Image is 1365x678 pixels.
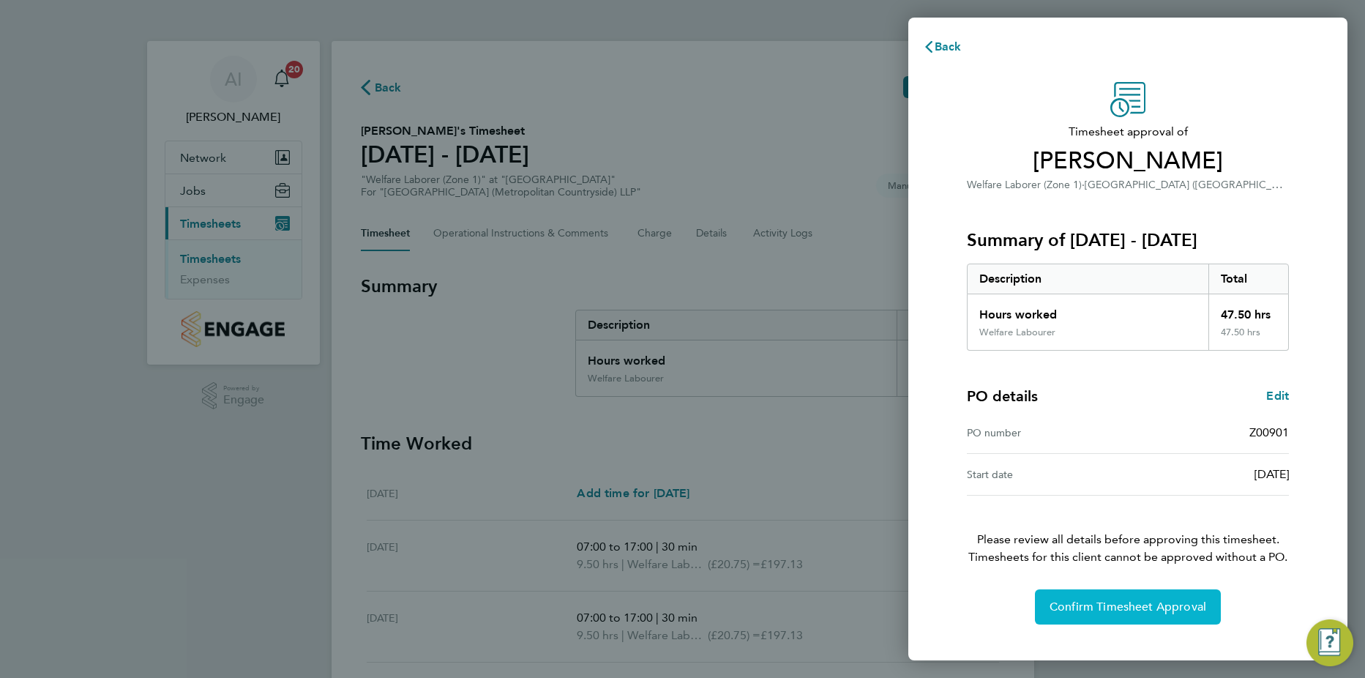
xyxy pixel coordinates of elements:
div: 47.50 hrs [1208,327,1289,350]
div: Summary of 25 - 31 Aug 2025 [967,264,1289,351]
div: [DATE] [1128,466,1289,483]
div: Welfare Labourer [979,327,1055,338]
div: PO number [967,424,1128,442]
button: Confirm Timesheet Approval [1035,589,1221,625]
button: Back [908,32,976,62]
span: Back [935,40,962,53]
span: Confirm Timesheet Approval [1050,600,1206,614]
h3: Summary of [DATE] - [DATE] [967,228,1289,252]
span: Edit [1266,389,1289,403]
div: Hours worked [968,294,1208,327]
div: Total [1208,264,1289,294]
span: [PERSON_NAME] [967,146,1289,176]
div: 47.50 hrs [1208,294,1289,327]
span: · [1082,179,1085,191]
div: Start date [967,466,1128,483]
span: Welfare Laborer (Zone 1) [967,179,1082,191]
a: Edit [1266,387,1289,405]
span: Timesheets for this client cannot be approved without a PO. [949,548,1306,566]
span: Timesheet approval of [967,123,1289,141]
h4: PO details [967,386,1038,406]
div: Description [968,264,1208,294]
span: [GEOGRAPHIC_DATA] ([GEOGRAPHIC_DATA]) LLP [1085,177,1322,191]
p: Please review all details before approving this timesheet. [949,496,1306,566]
span: Z00901 [1249,425,1289,439]
button: Engage Resource Center [1306,619,1353,666]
